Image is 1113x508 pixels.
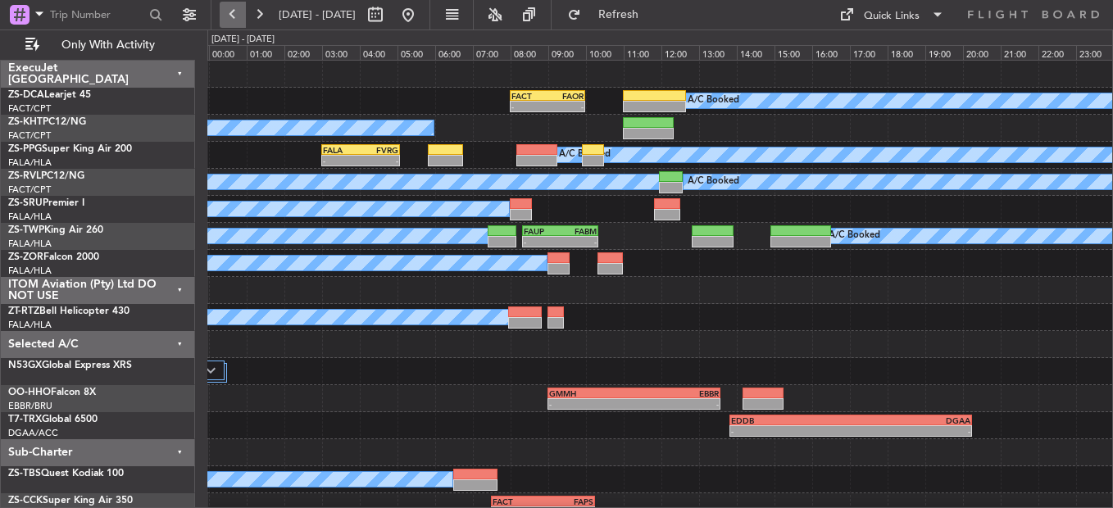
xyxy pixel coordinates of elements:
[8,400,52,412] a: EBBR/BRU
[8,388,96,397] a: OO-HHOFalcon 8X
[1038,45,1076,60] div: 22:00
[1001,45,1038,60] div: 21:00
[634,399,720,409] div: -
[322,45,360,60] div: 03:00
[688,170,739,194] div: A/C Booked
[284,45,322,60] div: 02:00
[8,265,52,277] a: FALA/HLA
[511,91,547,101] div: FACT
[8,102,51,115] a: FACT/CPT
[8,361,42,370] span: N53GX
[524,226,560,236] div: FAUP
[18,32,178,58] button: Only With Activity
[8,469,124,479] a: ZS-TBSQuest Kodiak 100
[8,171,41,181] span: ZS-RVL
[8,415,42,424] span: T7-TRX
[731,415,851,425] div: EDDB
[8,225,103,235] a: ZS-TWPKing Air 260
[560,2,658,28] button: Refresh
[864,8,920,25] div: Quick Links
[543,497,593,506] div: FAPS
[8,90,91,100] a: ZS-DCALearjet 45
[688,88,739,113] div: A/C Booked
[8,496,43,506] span: ZS-CCK
[209,45,247,60] div: 00:00
[511,45,548,60] div: 08:00
[737,45,775,60] div: 14:00
[559,143,611,167] div: A/C Booked
[549,399,634,409] div: -
[634,388,720,398] div: EBBR
[850,45,888,60] div: 17:00
[661,45,699,60] div: 12:00
[925,45,963,60] div: 19:00
[549,388,634,398] div: GMMH
[211,33,275,47] div: [DATE] - [DATE]
[435,45,473,60] div: 06:00
[8,198,43,208] span: ZS-SRU
[8,496,133,506] a: ZS-CCKSuper King Air 350
[511,102,547,111] div: -
[397,45,435,60] div: 05:00
[8,184,51,196] a: FACT/CPT
[8,225,44,235] span: ZS-TWP
[8,238,52,250] a: FALA/HLA
[8,415,98,424] a: T7-TRXGlobal 6500
[8,117,86,127] a: ZS-KHTPC12/NG
[8,144,132,154] a: ZS-PPGSuper King Air 200
[584,9,653,20] span: Refresh
[8,90,44,100] span: ZS-DCA
[8,171,84,181] a: ZS-RVLPC12/NG
[561,226,597,236] div: FABM
[279,7,356,22] span: [DATE] - [DATE]
[361,156,398,166] div: -
[731,426,851,436] div: -
[548,45,586,60] div: 09:00
[963,45,1001,60] div: 20:00
[888,45,925,60] div: 18:00
[473,45,511,60] div: 07:00
[547,102,584,111] div: -
[323,145,361,155] div: FALA
[8,252,99,262] a: ZS-ZORFalcon 2000
[8,144,42,154] span: ZS-PPG
[8,306,39,316] span: ZT-RTZ
[8,129,51,142] a: FACT/CPT
[851,415,970,425] div: DGAA
[699,45,737,60] div: 13:00
[43,39,173,51] span: Only With Activity
[8,427,58,439] a: DGAA/ACC
[323,156,361,166] div: -
[524,237,560,247] div: -
[829,224,880,248] div: A/C Booked
[851,426,970,436] div: -
[812,45,850,60] div: 16:00
[206,367,216,374] img: arrow-gray.svg
[831,2,952,28] button: Quick Links
[624,45,661,60] div: 11:00
[361,145,398,155] div: FVRG
[8,198,84,208] a: ZS-SRUPremier I
[547,91,584,101] div: FAOR
[360,45,397,60] div: 04:00
[586,45,624,60] div: 10:00
[775,45,812,60] div: 15:00
[8,469,41,479] span: ZS-TBS
[8,211,52,223] a: FALA/HLA
[8,388,51,397] span: OO-HHO
[8,319,52,331] a: FALA/HLA
[8,361,132,370] a: N53GXGlobal Express XRS
[8,156,52,169] a: FALA/HLA
[50,2,144,27] input: Trip Number
[493,497,543,506] div: FACT
[247,45,284,60] div: 01:00
[561,237,597,247] div: -
[8,252,43,262] span: ZS-ZOR
[8,117,43,127] span: ZS-KHT
[8,306,129,316] a: ZT-RTZBell Helicopter 430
